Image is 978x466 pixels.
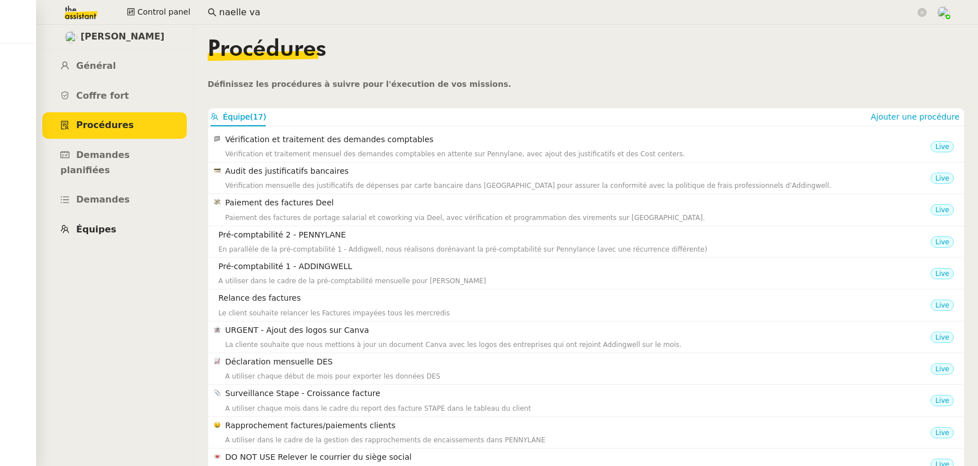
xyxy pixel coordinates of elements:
[42,83,187,109] a: Coffre fort
[225,387,931,400] h4: Surveillance Stape - Croissance facture
[214,389,221,396] span: 📎, paperclip
[931,300,954,311] nz-tag: Live
[225,180,931,191] div: Vérification mensuelle des justificatifs de dépenses par carte bancaire dans [GEOGRAPHIC_DATA] po...
[214,167,221,174] span: 💳, credit_card
[871,111,959,122] span: Ajouter une procédure
[76,224,116,235] span: Équipes
[225,133,931,146] h4: Vérification et traitement des demandes comptables
[218,275,931,287] div: A utiliser dans le cadre de la pré-comptabilité mensuelle pour [PERSON_NAME]
[137,6,190,19] span: Control panel
[218,307,931,319] div: Le client souhaite relancer les Factures impayées tous les mercredis
[931,395,954,406] nz-tag: Live
[60,150,130,175] span: Demandes planifiées
[208,38,326,61] span: Procédures
[218,228,931,241] h4: Pré-comptabilité 2 - PENNYLANE
[81,29,165,45] span: [PERSON_NAME]
[931,173,954,184] nz-tag: Live
[937,6,950,19] img: users%2FNTfmycKsCFdqp6LX6USf2FmuPJo2%2Favatar%2Fprofile-pic%20(1).png
[214,421,221,428] span: 🤑, money_mouth_face
[42,112,187,139] a: Procédures
[42,142,187,183] a: Demandes planifiées
[931,363,954,375] nz-tag: Live
[65,31,77,43] img: users%2FO9OchALxo5ezpWbhdWppMzKWGZy1%2Favatar%2F51d0868c-2df0-4090-becb-859f402a5211
[931,268,954,279] nz-tag: Live
[214,453,221,460] span: 💌, love_letter
[225,355,931,368] h4: Déclaration mensuelle DES
[214,326,221,333] span: 👻, ghost
[223,112,250,121] span: Équipe
[76,60,116,71] span: Général
[931,332,954,343] nz-tag: Live
[219,5,915,20] input: Rechercher
[218,244,931,255] div: En parallèle de la pré-comptabilité 1 - Addigwell, nous réalisons dorénavant la pré-comptabilité ...
[225,196,931,209] h4: Paiement des factures Deel
[931,141,954,152] nz-tag: Live
[225,434,931,446] div: A utiliser dans le cadre de la gestion des rapprochements de encaissements dans PENNYLANE
[76,90,129,101] span: Coffre fort
[120,5,197,20] button: Control panel
[866,111,964,123] button: Ajouter une procédure
[225,339,931,350] div: La cliente souhaite que nous mettions à jour un document Canva avec les logos des entreprises qui...
[225,324,931,337] h4: URGENT - Ajout des logos sur Canva
[42,217,187,243] a: Équipes
[210,111,266,124] button: (17)
[225,165,931,178] h4: Audit des justificatifs bancaires
[208,80,511,89] span: Définissez les procédures à suivre pour l'éxecution de vos missions.
[225,451,931,464] h4: DO NOT USE Relever le courrier du siège social
[214,358,221,364] span: 📈, chart_with_upwards_trend
[214,135,221,142] span: 📁, file_folder
[42,187,187,213] a: Demandes
[225,212,931,223] div: Paiement des factures de portage salarial et coworking via Deel, avec vérification et programmati...
[76,120,134,130] span: Procédures
[931,427,954,438] nz-tag: Live
[225,403,931,414] div: A utiliser chaque mois dans le cadre du report des facture STAPE dans le tableau du client
[225,371,931,382] div: A utiliser chaque début de mois pour exporter les données DES
[931,204,954,216] nz-tag: Live
[931,236,954,248] nz-tag: Live
[76,194,130,205] span: Demandes
[214,199,221,205] span: 💸, money_with_wings
[225,419,931,432] h4: Rapprochement factures/paiements clients
[42,53,187,80] a: Général
[225,148,931,160] div: Vérification et traitement mensuel des demandes comptables en attente sur Pennylane, avec ajout d...
[218,292,931,305] h4: Relance des factures
[218,260,931,273] h4: Pré-comptabilité 1 - ADDINGWELL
